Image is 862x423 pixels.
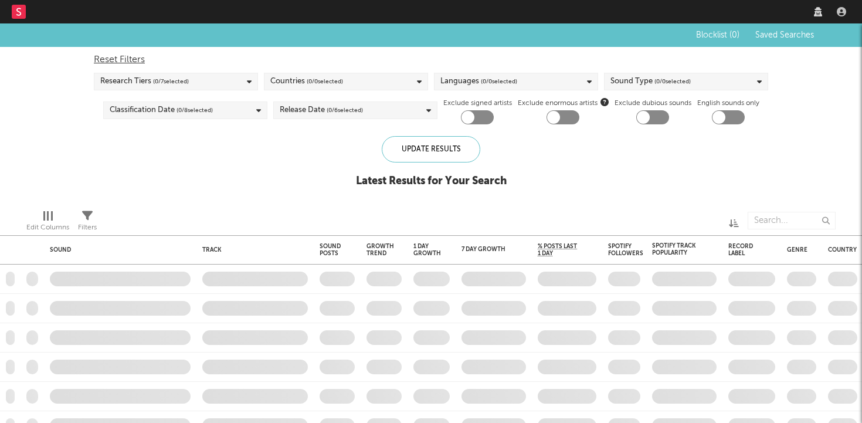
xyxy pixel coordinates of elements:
div: Release Date [280,103,363,117]
span: % Posts Last 1 Day [538,243,579,257]
div: Country [828,246,857,253]
div: 1 Day Growth [413,243,441,257]
label: Exclude signed artists [443,96,512,110]
div: Filters [78,206,97,240]
div: Latest Results for Your Search [356,174,507,188]
div: Classification Date [110,103,213,117]
span: ( 0 / 7 selected) [153,75,189,89]
span: Exclude enormous artists [518,96,609,110]
div: Edit Columns [26,221,69,235]
div: Sound Type [610,75,691,89]
button: Saved Searches [752,31,816,40]
span: ( 0 ) [729,31,739,39]
label: English sounds only [697,96,759,110]
div: Spotify Followers [608,243,643,257]
span: ( 0 / 6 selected) [327,103,363,117]
div: Edit Columns [26,206,69,240]
button: Exclude enormous artists [600,96,609,107]
div: Languages [440,75,517,89]
div: Reset Filters [94,53,768,67]
div: Growth Trend [366,243,396,257]
div: Update Results [382,136,480,163]
input: Search... [748,212,836,229]
div: Sound [50,246,185,253]
span: Blocklist [696,31,739,39]
div: Spotify Track Popularity [652,242,699,256]
span: Saved Searches [755,31,816,39]
div: Research Tiers [100,75,189,89]
div: Sound Posts [320,243,341,257]
div: Filters [78,221,97,235]
span: ( 0 / 0 selected) [307,75,343,89]
div: 7 Day Growth [461,246,508,253]
div: Record Label [728,243,758,257]
div: Genre [787,246,807,253]
span: ( 0 / 0 selected) [654,75,691,89]
label: Exclude dubious sounds [615,96,691,110]
span: ( 0 / 0 selected) [481,75,517,89]
div: Countries [270,75,343,89]
span: ( 0 / 8 selected) [177,103,213,117]
div: Track [202,246,302,253]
